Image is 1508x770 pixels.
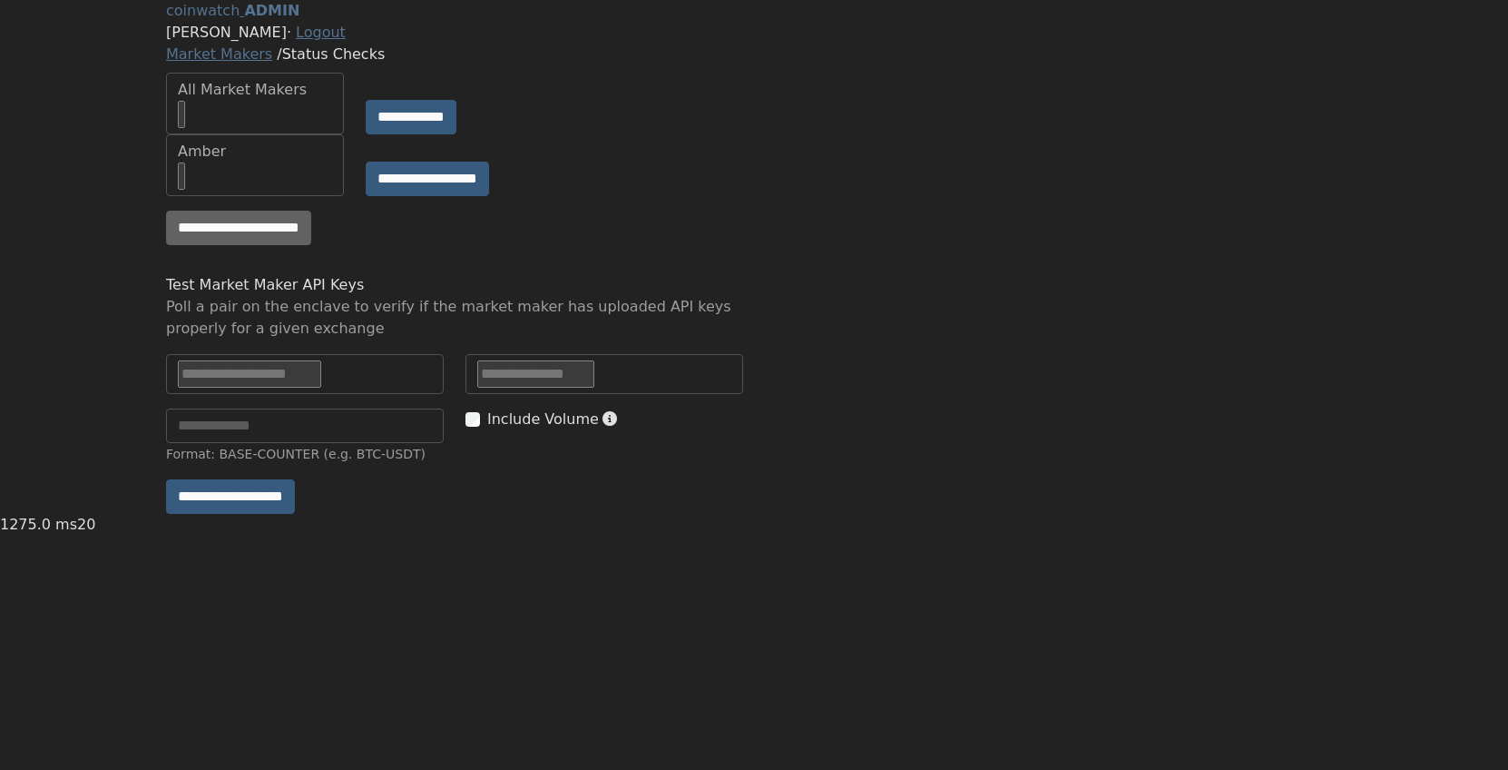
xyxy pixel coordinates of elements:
a: Market Makers [166,45,272,63]
a: Logout [296,24,346,41]
div: Test Market Maker API Keys [166,274,743,296]
span: ms [55,516,77,533]
small: Format: BASE-COUNTER (e.g. BTC-USDT) [166,447,426,461]
div: [PERSON_NAME] [166,22,1342,44]
a: coinwatch ADMIN [166,2,299,19]
span: 20 [77,516,95,533]
div: Status Checks [166,44,1342,65]
div: Amber [178,141,332,163]
label: Include Volume [487,409,599,430]
div: All Market Makers [178,79,332,101]
span: · [287,24,291,41]
span: / [277,45,281,63]
div: Poll a pair on the enclave to verify if the market maker has uploaded API keys properly for a giv... [166,296,743,340]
